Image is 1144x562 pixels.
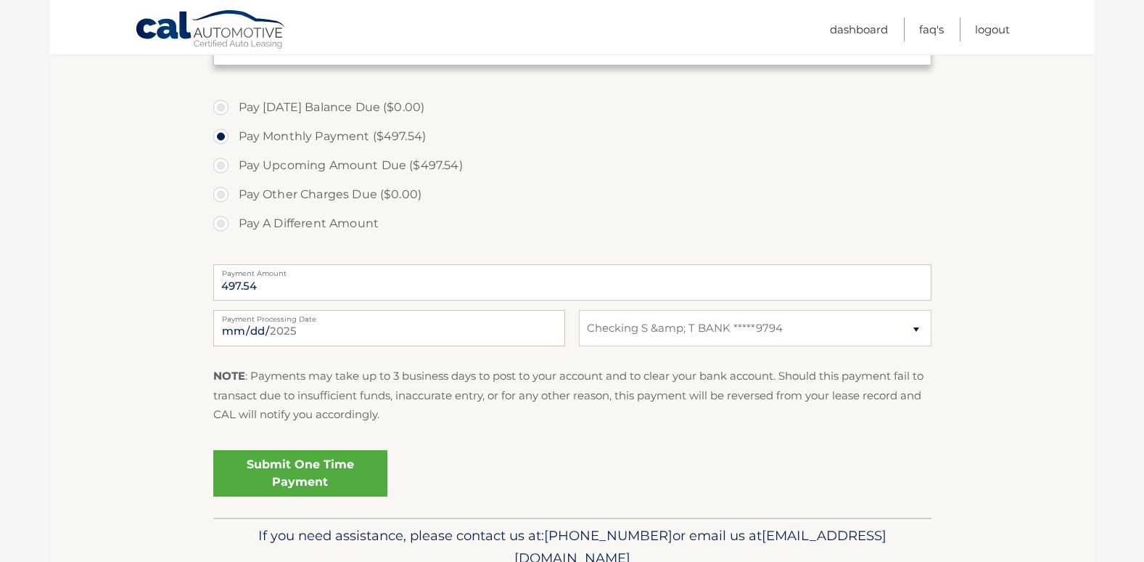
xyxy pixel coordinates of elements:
a: Cal Automotive [135,9,287,52]
label: Pay Monthly Payment ($497.54) [213,122,931,151]
label: Pay A Different Amount [213,209,931,238]
a: FAQ's [919,17,944,41]
a: Dashboard [830,17,888,41]
label: Payment Processing Date [213,310,565,322]
label: Payment Amount [213,264,931,276]
input: Payment Amount [213,264,931,301]
label: Pay Upcoming Amount Due ($497.54) [213,151,931,180]
a: Logout [975,17,1010,41]
label: Pay Other Charges Due ($0.00) [213,180,931,209]
input: Payment Date [213,310,565,346]
p: : Payments may take up to 3 business days to post to your account and to clear your bank account.... [213,367,931,424]
a: Submit One Time Payment [213,450,387,497]
strong: NOTE [213,369,245,383]
span: [PHONE_NUMBER] [544,527,672,544]
label: Pay [DATE] Balance Due ($0.00) [213,93,931,122]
